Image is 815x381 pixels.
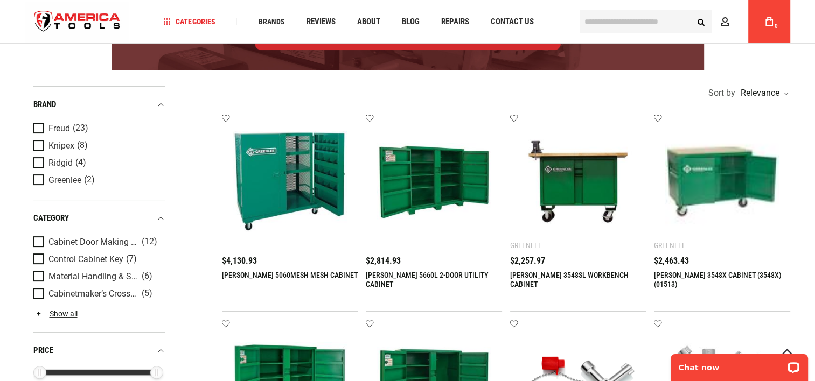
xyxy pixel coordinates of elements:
img: Greenlee 3548X CABINET (3548X) (01513) [665,124,779,239]
span: Greenlee [48,175,81,185]
a: Brands [253,15,289,29]
span: (7) [126,255,137,264]
img: America Tools [25,2,130,42]
span: Control Cabinet Key [48,255,123,264]
span: Repairs [441,18,469,26]
span: Cabinet Door Making Sets [48,237,139,247]
span: Sort by [708,89,735,97]
a: Show all [33,309,78,318]
span: Categories [163,18,215,25]
div: Greenlee [510,241,542,250]
span: (23) [73,124,88,133]
span: Material Handling & Storage [48,272,139,281]
a: store logo [25,2,130,42]
div: price [33,343,165,358]
a: Categories [158,15,220,29]
a: Reviews [301,15,340,29]
a: Ridgid (4) [33,157,163,169]
img: GREENLEE 5060MESH MESH CABINET [233,124,347,239]
span: (2) [84,175,95,185]
span: Cabinetmaker’s Crosscutting [48,289,139,299]
button: Search [691,11,712,32]
div: Relevance [738,89,788,97]
a: Knipex (8) [33,140,163,152]
img: GREENLEE 3548SL WORKBENCH CABINET [521,124,636,239]
iframe: LiveChat chat widget [664,347,815,381]
span: 0 [775,23,778,29]
span: (6) [142,272,152,281]
span: Contact Us [490,18,533,26]
a: Cabinet Door Making Sets (12) [33,236,163,248]
span: (5) [142,289,152,298]
span: $2,463.43 [654,257,689,265]
div: category [33,211,165,225]
span: (8) [77,141,88,150]
a: [PERSON_NAME] 5060MESH MESH CABINET [222,271,358,279]
a: [PERSON_NAME] 3548SL WORKBENCH CABINET [510,271,629,288]
span: Reviews [306,18,335,26]
div: Brand [33,97,165,112]
a: About [352,15,385,29]
a: Freud (23) [33,123,163,135]
a: Control Cabinet Key (7) [33,253,163,265]
span: Knipex [48,141,74,151]
a: Cabinetmaker’s Crosscutting (5) [33,288,163,300]
span: Freud [48,124,70,133]
span: Ridgid [48,158,73,168]
span: About [357,18,380,26]
a: Contact Us [485,15,538,29]
a: Greenlee (2) [33,174,163,186]
span: $2,257.97 [510,257,545,265]
span: $2,814.93 [366,257,401,265]
span: Brands [258,18,284,25]
img: GREENLEE 5660L 2-DOOR UTILITY CABINET [377,124,491,239]
a: Material Handling & Storage (6) [33,271,163,283]
a: Repairs [436,15,473,29]
span: $4,130.93 [222,257,257,265]
a: [PERSON_NAME] 3548X CABINET (3548X) (01513) [654,271,782,288]
div: Greenlee [654,241,686,250]
a: Blog [396,15,424,29]
span: Blog [401,18,419,26]
span: (12) [142,237,157,246]
span: (4) [75,158,86,167]
a: [PERSON_NAME] 5660L 2-DOOR UTILITY CABINET [366,271,488,288]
